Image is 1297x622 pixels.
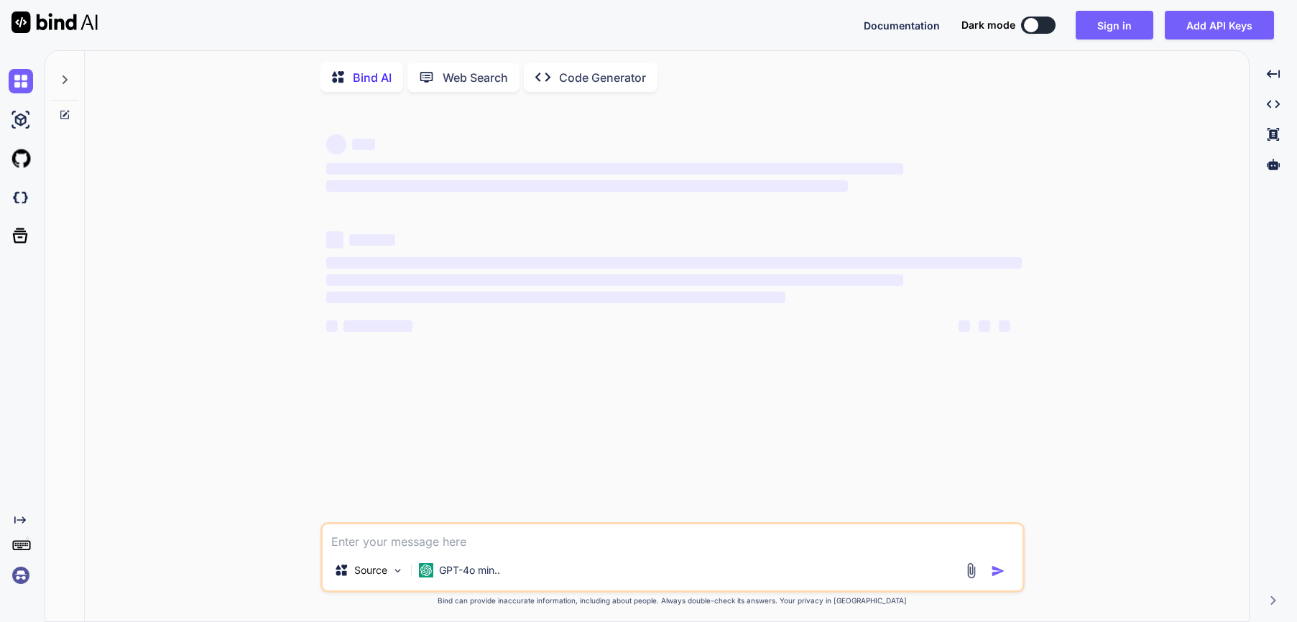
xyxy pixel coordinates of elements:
[326,163,903,175] span: ‌
[9,185,33,210] img: darkCloudIdeIcon
[959,320,970,332] span: ‌
[326,180,848,192] span: ‌
[963,562,979,579] img: attachment
[864,18,940,33] button: Documentation
[326,134,346,154] span: ‌
[11,11,98,33] img: Bind AI
[392,565,404,577] img: Pick Models
[419,563,433,577] img: GPT-4o mini
[979,320,990,332] span: ‌
[961,18,1015,32] span: Dark mode
[354,563,387,577] p: Source
[326,292,785,303] span: ‌
[326,320,338,332] span: ‌
[439,563,500,577] p: GPT-4o min..
[349,234,395,246] span: ‌
[9,563,33,588] img: signin
[353,69,392,86] p: Bind AI
[9,147,33,171] img: githubLight
[9,108,33,132] img: ai-studio
[864,19,940,32] span: Documentation
[343,320,412,332] span: ‌
[326,274,903,286] span: ‌
[320,595,1025,606] p: Bind can provide inaccurate information, including about people. Always double-check its answers....
[559,69,646,86] p: Code Generator
[326,257,1022,269] span: ‌
[443,69,508,86] p: Web Search
[991,564,1005,578] img: icon
[999,320,1010,332] span: ‌
[1165,11,1274,40] button: Add API Keys
[1076,11,1153,40] button: Sign in
[9,69,33,93] img: chat
[326,231,343,249] span: ‌
[352,139,375,150] span: ‌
